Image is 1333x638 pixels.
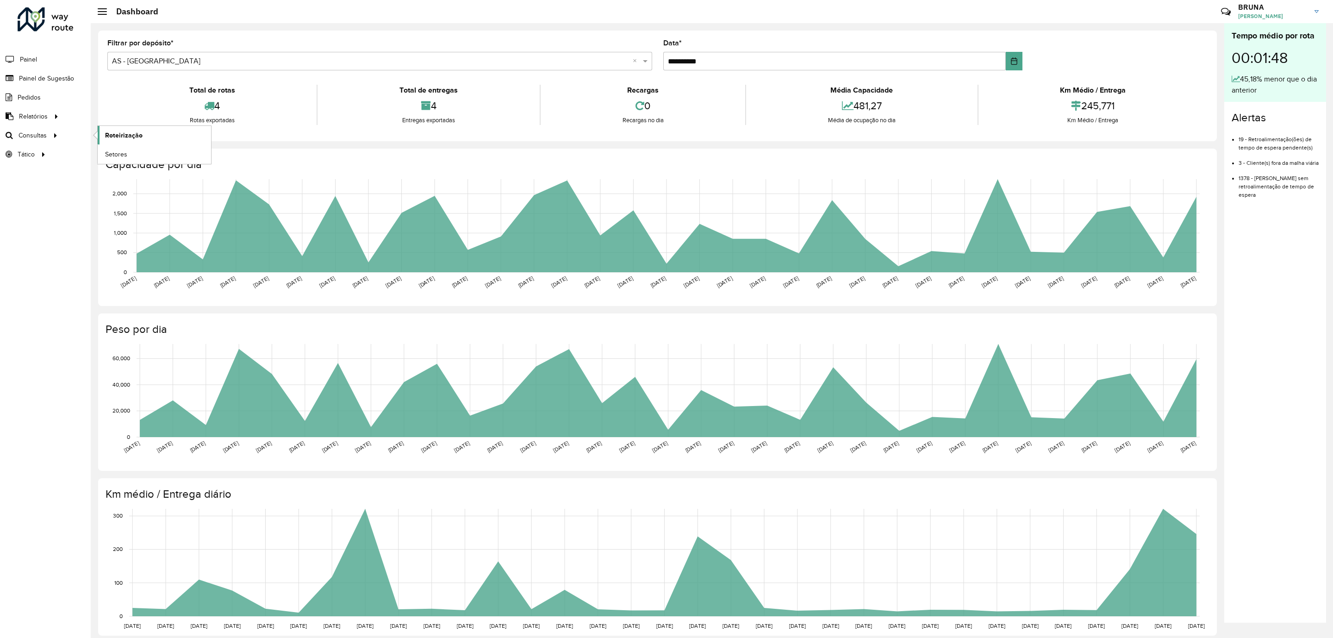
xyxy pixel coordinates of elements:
[1232,30,1319,42] div: Tempo médio por rota
[321,440,338,453] text: [DATE]
[153,275,170,288] text: [DATE]
[191,623,207,629] text: [DATE]
[749,275,766,288] text: [DATE]
[649,275,667,288] text: [DATE]
[19,131,47,140] span: Consultas
[1216,2,1236,22] a: Contato Rápido
[114,230,127,236] text: 1,000
[105,131,143,140] span: Roteirização
[20,55,37,64] span: Painel
[543,96,743,116] div: 0
[157,623,174,629] text: [DATE]
[550,275,568,288] text: [DATE]
[257,623,274,629] text: [DATE]
[723,623,739,629] text: [DATE]
[106,158,1208,171] h4: Capacidade por dia
[651,440,669,453] text: [DATE]
[19,112,48,121] span: Relatórios
[750,440,768,453] text: [DATE]
[290,623,307,629] text: [DATE]
[114,580,123,586] text: 100
[689,623,706,629] text: [DATE]
[748,85,975,96] div: Média Capacidade
[1055,623,1071,629] text: [DATE]
[633,56,641,67] span: Clear all
[1006,52,1022,70] button: Choose Date
[1239,167,1319,199] li: 1378 - [PERSON_NAME] sem retroalimentação de tempo de espera
[119,275,137,288] text: [DATE]
[124,623,141,629] text: [DATE]
[324,623,340,629] text: [DATE]
[981,96,1205,116] div: 245,771
[1238,12,1308,20] span: [PERSON_NAME]
[1239,128,1319,152] li: 19 - Retroalimentação(ões) de tempo de espera pendente(s)
[519,440,536,453] text: [DATE]
[981,275,998,288] text: [DATE]
[1014,275,1031,288] text: [DATE]
[252,275,270,288] text: [DATE]
[1232,111,1319,125] h4: Alertas
[822,623,839,629] text: [DATE]
[623,623,640,629] text: [DATE]
[420,440,437,453] text: [DATE]
[453,440,471,453] text: [DATE]
[590,623,606,629] text: [DATE]
[417,275,435,288] text: [DATE]
[113,546,123,552] text: 200
[318,275,336,288] text: [DATE]
[663,38,682,49] label: Data
[354,440,372,453] text: [DATE]
[1047,275,1065,288] text: [DATE]
[156,440,174,453] text: [DATE]
[543,116,743,125] div: Recargas no dia
[219,275,237,288] text: [DATE]
[855,623,872,629] text: [DATE]
[656,623,673,629] text: [DATE]
[916,440,933,453] text: [DATE]
[1088,623,1105,629] text: [DATE]
[816,440,834,453] text: [DATE]
[107,6,158,17] h2: Dashboard
[107,38,174,49] label: Filtrar por depósito
[1146,440,1164,453] text: [DATE]
[981,440,999,453] text: [DATE]
[889,623,905,629] text: [DATE]
[1155,623,1171,629] text: [DATE]
[552,440,570,453] text: [DATE]
[424,623,440,629] text: [DATE]
[517,275,535,288] text: [DATE]
[490,623,506,629] text: [DATE]
[113,513,123,519] text: 300
[789,623,806,629] text: [DATE]
[748,116,975,125] div: Média de ocupação no dia
[351,275,369,288] text: [DATE]
[385,275,402,288] text: [DATE]
[543,85,743,96] div: Recargas
[556,623,573,629] text: [DATE]
[98,126,211,144] a: Roteirização
[922,623,939,629] text: [DATE]
[255,440,273,453] text: [DATE]
[684,440,702,453] text: [DATE]
[106,488,1208,501] h4: Km médio / Entrega diário
[486,440,504,453] text: [DATE]
[617,275,634,288] text: [DATE]
[112,382,130,388] text: 40,000
[189,440,206,453] text: [DATE]
[1080,440,1098,453] text: [DATE]
[18,150,35,159] span: Tático
[112,356,130,362] text: 60,000
[848,275,866,288] text: [DATE]
[1047,440,1065,453] text: [DATE]
[783,440,801,453] text: [DATE]
[320,116,537,125] div: Entregas exportadas
[583,275,601,288] text: [DATE]
[849,440,867,453] text: [DATE]
[285,275,303,288] text: [DATE]
[1238,3,1308,12] h3: BRUNA
[123,440,140,453] text: [DATE]
[585,440,603,453] text: [DATE]
[716,275,733,288] text: [DATE]
[1080,275,1098,288] text: [DATE]
[815,275,833,288] text: [DATE]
